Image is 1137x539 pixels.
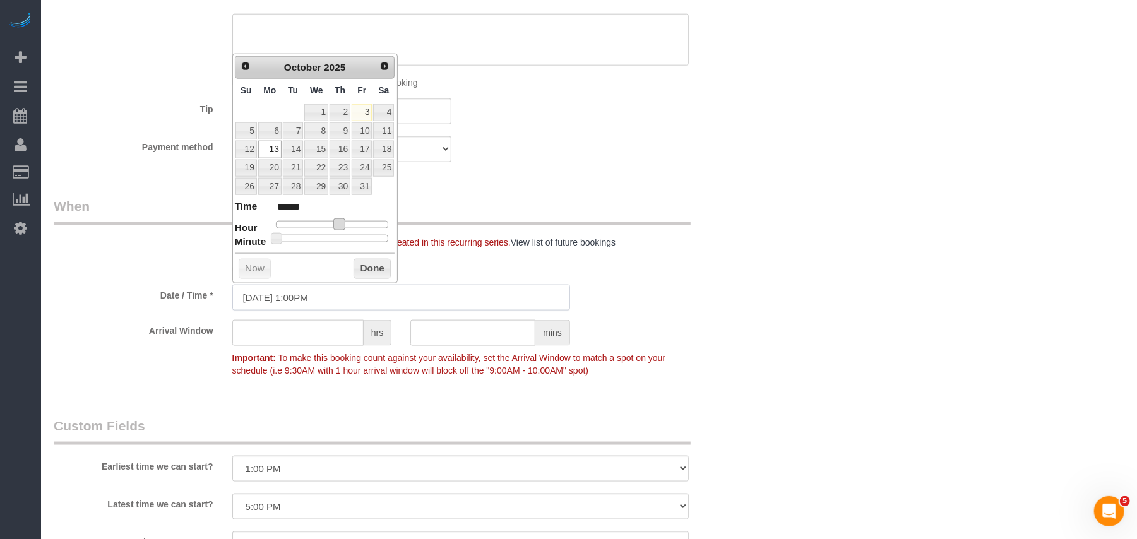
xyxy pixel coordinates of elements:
[357,85,366,95] span: Friday
[1094,496,1124,526] iframe: Intercom live chat
[235,141,257,158] a: 12
[283,178,303,195] a: 28
[284,62,321,73] span: October
[232,353,666,376] span: To make this booking count against your availability, set the Arrival Window to match a spot on y...
[241,85,252,95] span: Sunday
[241,61,251,71] span: Prev
[237,58,254,76] a: Prev
[258,122,282,139] a: 6
[373,104,394,121] a: 4
[330,141,350,158] a: 16
[352,104,372,121] a: 3
[330,104,350,121] a: 2
[44,320,223,337] label: Arrival Window
[373,141,394,158] a: 18
[235,122,257,139] a: 5
[235,221,258,237] dt: Hour
[378,85,389,95] span: Saturday
[288,85,298,95] span: Tuesday
[304,178,328,195] a: 29
[283,122,303,139] a: 7
[235,235,266,251] dt: Minute
[258,141,282,158] a: 13
[235,178,257,195] a: 26
[535,320,570,346] span: mins
[304,141,328,158] a: 15
[352,178,372,195] a: 31
[373,122,394,139] a: 11
[1120,496,1130,506] span: 5
[330,122,350,139] a: 9
[258,178,282,195] a: 27
[335,85,345,95] span: Thursday
[373,160,394,177] a: 25
[304,104,328,121] a: 1
[283,141,303,158] a: 14
[232,353,276,363] strong: Important:
[364,320,391,346] span: hrs
[263,85,276,95] span: Monday
[8,13,33,30] img: Automaid Logo
[235,199,258,215] dt: Time
[54,197,691,225] legend: When
[44,98,223,115] label: Tip
[235,160,257,177] a: 19
[54,417,691,445] legend: Custom Fields
[352,141,372,158] a: 17
[324,62,345,73] span: 2025
[44,494,223,511] label: Latest time we can start?
[330,160,350,177] a: 23
[352,122,372,139] a: 10
[223,236,758,249] div: There are already future bookings created in this recurring series.
[330,178,350,195] a: 30
[304,122,328,139] a: 8
[44,285,223,302] label: Date / Time *
[44,136,223,153] label: Payment method
[376,58,393,76] a: Next
[44,456,223,473] label: Earliest time we can start?
[511,237,616,247] a: View list of future bookings
[283,160,303,177] a: 21
[354,259,391,279] button: Done
[258,160,282,177] a: 20
[352,160,372,177] a: 24
[304,160,328,177] a: 22
[310,85,323,95] span: Wednesday
[239,259,271,279] button: Now
[232,285,570,311] input: MM/DD/YYYY HH:MM
[379,61,390,71] span: Next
